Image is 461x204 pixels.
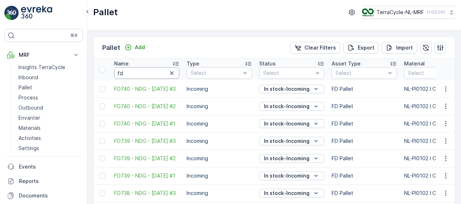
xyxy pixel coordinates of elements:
[21,6,52,20] img: logo_light-DOdMpM7g.png
[18,84,32,91] p: Pallet
[114,85,179,93] a: FD740 - NDG - 25.09.2025 #3
[404,60,425,67] p: Material
[6,178,31,184] span: Material :
[31,178,73,184] span: NL-PI0022 I PBM
[114,155,179,162] a: FD739 - NDG - 19.09.2025 #2
[114,137,179,145] span: FD739 - NDG - [DATE] #3
[99,190,105,196] div: Toggle Row Selected
[408,69,460,77] p: Select
[114,137,179,145] a: FD739 - NDG - 19.09.2025 #3
[18,124,41,132] p: Materials
[93,7,118,18] p: Pallet
[114,120,179,127] a: FD740 - NDG - 25.09.2025 #1
[114,120,179,127] span: FD740 - NDG - [DATE] #1
[4,48,83,62] button: MRF
[114,103,179,110] span: FD740 - NDG - [DATE] #2
[16,133,83,143] a: Activities
[114,85,179,93] span: FD740 - NDG - [DATE] #3
[6,131,42,137] span: Total Weight :
[18,145,39,152] p: Settings
[264,103,310,110] p: In stock-Incoming
[259,154,324,163] button: In stock-Incoming
[16,123,83,133] a: Materials
[4,6,19,20] img: logo
[332,85,397,93] p: FD Pallet
[362,6,455,19] button: TerraCycle-NL-MRF(+02:00)
[114,172,179,179] span: FD739 - NDG - [DATE] #1
[114,190,179,197] a: FD738 - NDG - 11.09.2025 #3
[259,171,324,180] button: In stock-Incoming
[259,119,324,128] button: In stock-Incoming
[191,69,241,77] p: Select
[382,42,417,54] button: Import
[396,44,413,51] p: Import
[264,85,310,93] p: In stock-Incoming
[187,190,252,197] p: Incoming
[259,60,276,67] p: Status
[6,166,38,173] span: Asset Type :
[188,6,272,15] p: FD404 Dental PPE [DATE] #7
[187,120,252,127] p: Incoming
[99,156,105,161] div: Toggle Row Selected
[114,172,179,179] a: FD739 - NDG - 19.09.2025 #1
[102,43,120,53] p: Pallet
[332,190,397,197] p: FD Pallet
[18,64,65,71] p: Insights TerraCycle
[19,178,80,185] p: Reports
[99,121,105,127] div: Toggle Row Selected
[259,102,324,111] button: In stock-Incoming
[6,154,41,161] span: Tare Weight :
[187,60,199,67] p: Type
[4,160,83,174] a: Events
[19,192,80,199] p: Documents
[99,173,105,179] div: Toggle Row Selected
[377,9,424,16] p: TerraCycle-NL-MRF
[70,33,78,38] p: ⌘B
[99,103,105,109] div: Toggle Row Selected
[19,51,68,59] p: MRF
[122,43,148,52] button: Add
[18,94,38,101] p: Process
[38,143,48,149] span: 433
[264,190,310,197] p: In stock-Incoming
[264,172,310,179] p: In stock-Incoming
[304,44,336,51] p: Clear Filters
[6,143,38,149] span: Net Weight :
[114,60,129,67] p: Name
[99,86,105,92] div: Toggle Row Selected
[114,155,179,162] span: FD739 - NDG - [DATE] #2
[332,172,397,179] p: FD Pallet
[16,72,83,82] a: Inbound
[187,103,252,110] p: Incoming
[42,131,53,137] span: 463
[259,189,324,197] button: In stock-Incoming
[16,143,83,153] a: Settings
[259,85,324,93] button: In stock-Incoming
[18,104,43,111] p: Outbound
[41,154,47,161] span: 30
[99,138,105,144] div: Toggle Row Selected
[135,44,145,51] p: Add
[16,62,83,72] a: Insights TerraCycle
[4,174,83,188] a: Reports
[6,119,24,125] span: Name :
[343,42,379,54] button: Export
[19,163,80,170] p: Events
[114,67,179,79] input: Search
[114,103,179,110] a: FD740 - NDG - 25.09.2025 #2
[264,155,310,162] p: In stock-Incoming
[4,188,83,203] a: Documents
[332,120,397,127] p: FD Pallet
[358,44,374,51] p: Export
[332,60,361,67] p: Asset Type
[332,103,397,110] p: FD Pallet
[336,69,386,77] p: Select
[187,85,252,93] p: Incoming
[259,137,324,145] button: In stock-Incoming
[187,172,252,179] p: Incoming
[332,137,397,145] p: FD Pallet
[24,119,96,125] span: FD404 Dental PPE [DATE] #7
[16,82,83,93] a: Pallet
[332,155,397,162] p: FD Pallet
[264,120,310,127] p: In stock-Incoming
